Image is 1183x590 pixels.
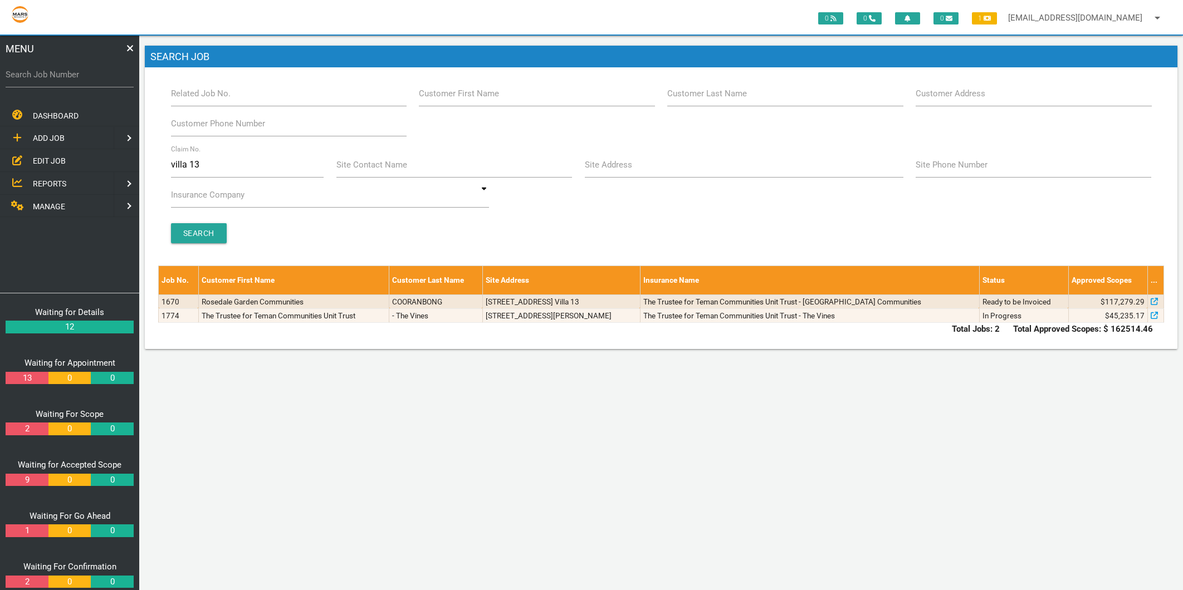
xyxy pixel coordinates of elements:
a: 2 [6,422,48,435]
label: Claim No. [171,144,201,154]
a: Waiting For Confirmation [23,562,116,572]
td: - The Vines [389,308,482,322]
a: 0 [48,372,91,385]
a: 0 [91,576,133,588]
td: The Trustee for Teman Communities Unit Trust - The Vines [640,308,979,322]
label: Customer Address [916,87,985,100]
td: The Trustee for Teman Communities Unit Trust - [GEOGRAPHIC_DATA] Communities [640,294,979,308]
label: Site Contact Name [336,159,407,171]
a: Waiting For Go Ahead [30,511,110,521]
th: Customer First Name [198,266,389,294]
a: 0 [91,372,133,385]
label: Search Job Number [6,68,134,81]
a: 12 [6,321,134,333]
label: Site Phone Number [916,159,988,171]
th: Customer Last Name [389,266,482,294]
a: 0 [48,474,91,486]
td: COORANBONG [389,294,482,308]
th: Status [979,266,1068,294]
a: Waiting for Appointment [25,358,115,368]
input: Search [171,223,227,243]
span: EDIT JOB [33,156,66,165]
a: 0 [91,524,133,537]
td: Ready to be Invoiced [979,294,1068,308]
label: Customer Phone Number [171,117,265,130]
td: 1670 [159,294,199,308]
a: 13 [6,372,48,385]
a: 0 [91,474,133,486]
span: $45,235.17 [1105,310,1145,321]
b: Total Approved Scopes: $ 162514.46 [1013,324,1153,334]
span: 0 [933,12,959,24]
span: $117,279.29 [1101,296,1145,307]
img: s3file [11,6,29,23]
td: Rosedale Garden Communities [198,294,389,308]
label: Site Address [585,159,632,171]
td: 1774 [159,308,199,322]
span: 1 [972,12,997,24]
span: ADD JOB [33,134,65,143]
h1: Search Job [145,46,1177,68]
a: 0 [48,576,91,588]
span: MANAGE [33,202,65,211]
a: Waiting for Accepted Scope [18,460,121,470]
label: Customer First Name [419,87,499,100]
span: 0 [857,12,882,24]
th: Insurance Name [640,266,979,294]
th: Site Address [482,266,640,294]
th: ... [1147,266,1164,294]
a: 0 [48,524,91,537]
a: 2 [6,576,48,588]
th: Approved Scopes [1068,266,1147,294]
span: REPORTS [33,179,66,188]
td: [STREET_ADDRESS][PERSON_NAME] [482,308,640,322]
label: Related Job No. [171,87,231,100]
a: 0 [91,422,133,435]
span: MENU [6,41,34,56]
label: Customer Last Name [667,87,747,100]
a: 9 [6,474,48,486]
b: Total Jobs: 2 [952,324,1000,334]
a: 1 [6,524,48,537]
a: 0 [48,422,91,435]
span: DASHBOARD [33,111,79,120]
span: 0 [818,12,843,24]
a: Waiting For Scope [36,409,104,419]
a: Waiting for Details [35,307,104,317]
th: Job No. [159,266,199,294]
td: [STREET_ADDRESS] Villa 13 [482,294,640,308]
td: The Trustee for Teman Communities Unit Trust [198,308,389,322]
td: In Progress [979,308,1068,322]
